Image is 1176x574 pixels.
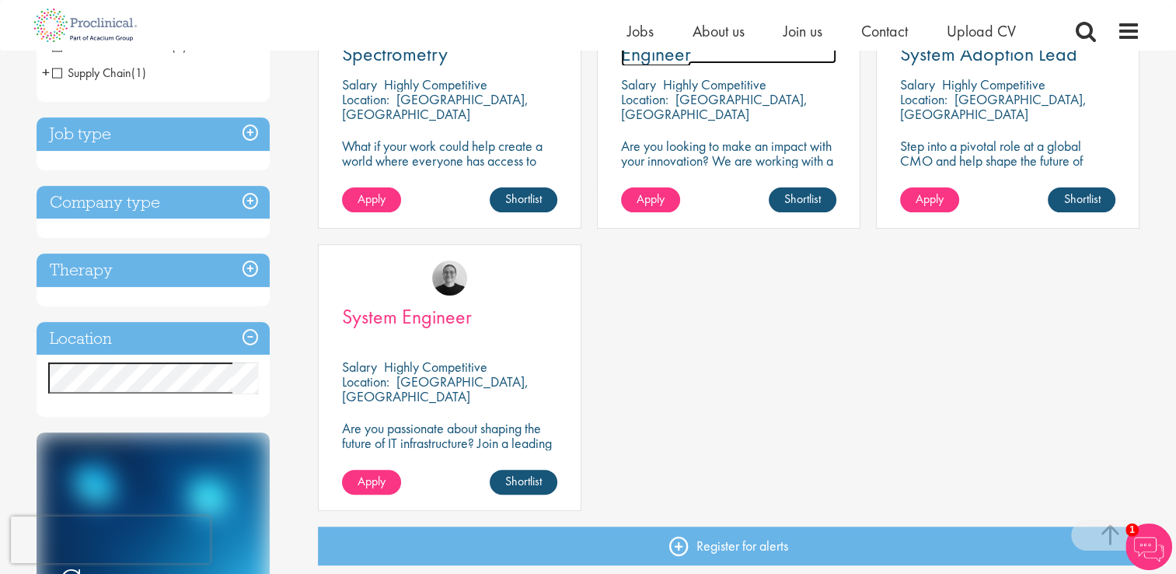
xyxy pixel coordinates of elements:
p: Highly Competitive [942,75,1045,93]
p: What if your work could help create a world where everyone has access to better healthcare? How a... [342,138,557,212]
p: [GEOGRAPHIC_DATA], [GEOGRAPHIC_DATA] [900,90,1087,123]
p: Are you passionate about shaping the future of IT infrastructure? Join a leading Swiss IT service... [342,421,557,495]
a: Contact [861,21,908,41]
span: Supply Chain [52,65,146,81]
span: 1 [1125,523,1139,537]
a: ICT Senior System Engineer [621,25,836,64]
span: Location: [342,90,389,108]
span: Salary [342,358,377,376]
a: Shortlist [490,470,557,495]
span: System Engineer [342,303,472,330]
p: Highly Competitive [663,75,766,93]
span: Location: [342,373,389,390]
span: Apply [358,191,386,207]
span: Salary [342,75,377,93]
a: System Engineer [342,307,557,327]
h3: Job type [37,117,270,151]
a: Shortlist [769,187,836,212]
span: Location: [621,90,668,108]
span: Supply Chain [52,65,131,81]
a: Apply [900,187,959,212]
p: [GEOGRAPHIC_DATA], [GEOGRAPHIC_DATA] [342,373,529,405]
p: Are you looking to make an impact with your innovation? We are working with a dedicated pharmaceu... [621,138,836,198]
span: Apply [358,473,386,489]
p: Highly Competitive [384,358,487,376]
a: Research Associate Mass Spectrometry [342,25,557,64]
a: Apply [342,187,401,212]
a: Shortlist [490,187,557,212]
p: [GEOGRAPHIC_DATA], [GEOGRAPHIC_DATA] [621,90,808,123]
img: Chatbot [1125,523,1172,570]
span: Salary [621,75,656,93]
span: Apply [637,191,665,207]
a: Jobs [627,21,654,41]
a: Apply [342,470,401,495]
a: About us [693,21,745,41]
span: (1) [131,65,146,81]
h3: Company type [37,186,270,219]
h3: Therapy [37,254,270,287]
a: Upload CV [947,21,1016,41]
h3: Location [37,322,270,355]
a: Apply [621,187,680,212]
a: Supply Chain Planning System Adoption Lead [900,25,1115,64]
span: + [42,61,50,84]
a: Shortlist [1048,187,1115,212]
img: Emma Pretorious [432,261,467,296]
span: Apply [916,191,944,207]
iframe: reCAPTCHA [11,516,210,563]
span: Salary [900,75,935,93]
span: Location: [900,90,947,108]
p: Step into a pivotal role at a global CMO and help shape the future of healthcare supply chain. [900,138,1115,183]
p: [GEOGRAPHIC_DATA], [GEOGRAPHIC_DATA] [342,90,529,123]
p: Highly Competitive [384,75,487,93]
a: Register for alerts [318,527,1140,565]
a: Join us [783,21,822,41]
